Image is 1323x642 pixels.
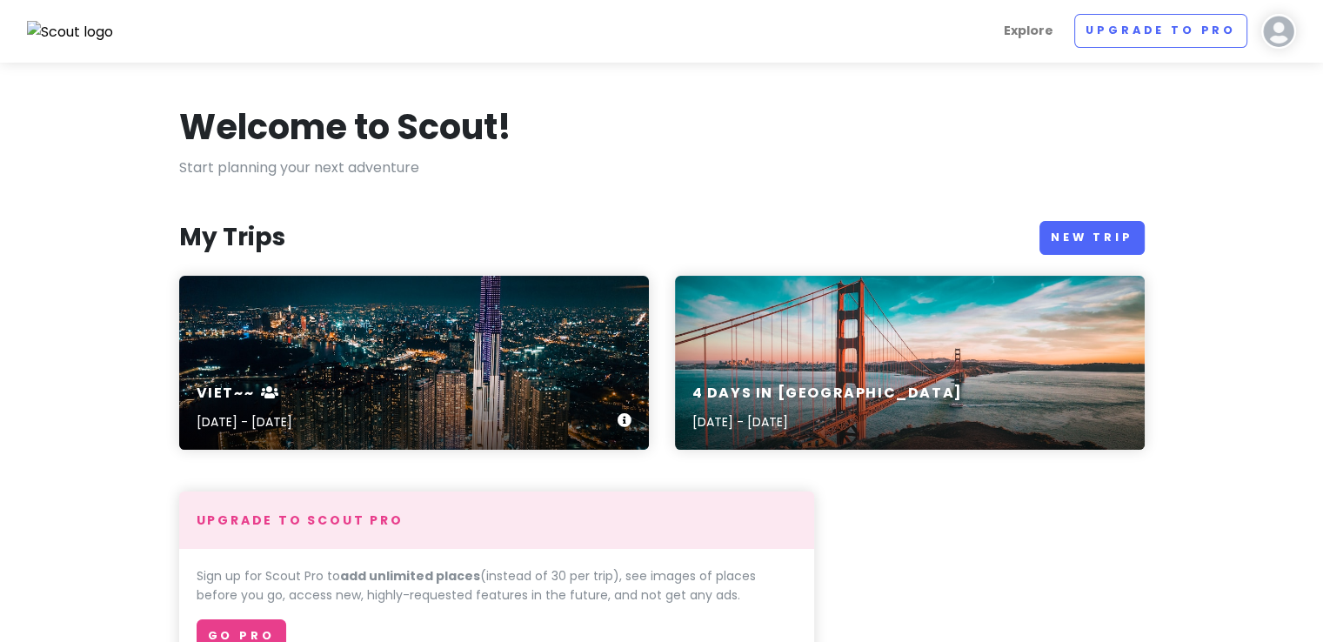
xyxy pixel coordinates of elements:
h6: 4 Days in [GEOGRAPHIC_DATA] [692,385,963,403]
img: Scout logo [27,21,114,43]
p: [DATE] - [DATE] [197,412,292,431]
h1: Welcome to Scout! [179,104,511,150]
strong: add unlimited places [340,567,480,585]
a: Upgrade to Pro [1074,14,1247,48]
a: city building photoViet~~[DATE] - [DATE] [179,276,649,450]
a: Explore [997,14,1060,48]
a: 4 Days in [GEOGRAPHIC_DATA][DATE] - [DATE] [675,276,1145,450]
a: New Trip [1039,221,1145,255]
h6: Viet~~ [197,385,292,403]
img: User profile [1261,14,1296,49]
p: Sign up for Scout Pro to (instead of 30 per trip), see images of places before you go, access new... [197,566,797,605]
p: [DATE] - [DATE] [692,412,963,431]
h4: Upgrade to Scout Pro [197,512,797,528]
p: Start planning your next adventure [179,157,1145,179]
h3: My Trips [179,222,285,253]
